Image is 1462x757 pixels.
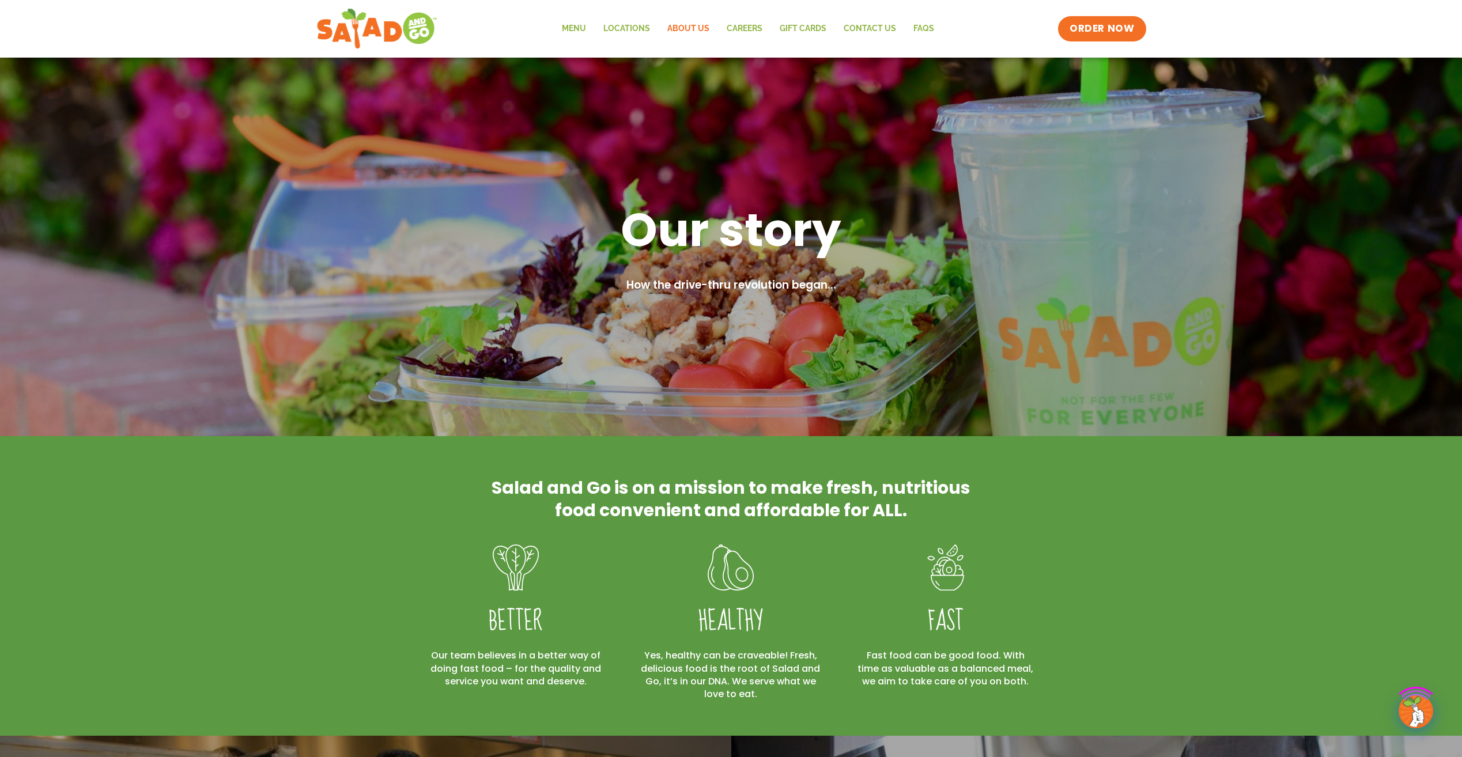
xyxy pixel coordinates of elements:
[316,6,438,52] img: new-SAG-logo-768×292
[553,16,595,42] a: Menu
[718,16,771,42] a: Careers
[426,605,606,638] h4: Better
[905,16,943,42] a: FAQs
[835,16,905,42] a: Contact Us
[640,605,821,638] h4: Healthy
[595,16,659,42] a: Locations
[489,476,973,521] h2: Salad and Go is on a mission to make fresh, nutritious food convenient and affordable for ALL.
[640,649,821,701] h2: Yes, healthy can be craveable! Fresh, delicious food is the root of Salad and Go, it’s in our DNA...
[1058,16,1146,41] a: ORDER NOW
[432,277,1031,294] h2: How the drive-thru revolution began...
[771,16,835,42] a: GIFT CARDS
[1070,22,1134,36] span: ORDER NOW
[553,16,943,42] nav: Menu
[426,649,606,688] h2: Our team believes in a better way of doing fast food – for the quality and service you want and d...
[432,200,1031,260] h1: Our story
[855,605,1036,638] h4: FAST
[659,16,718,42] a: About Us
[855,649,1036,688] h2: Fast food can be good food. With time as valuable as a balanced meal, we aim to take care of you ...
